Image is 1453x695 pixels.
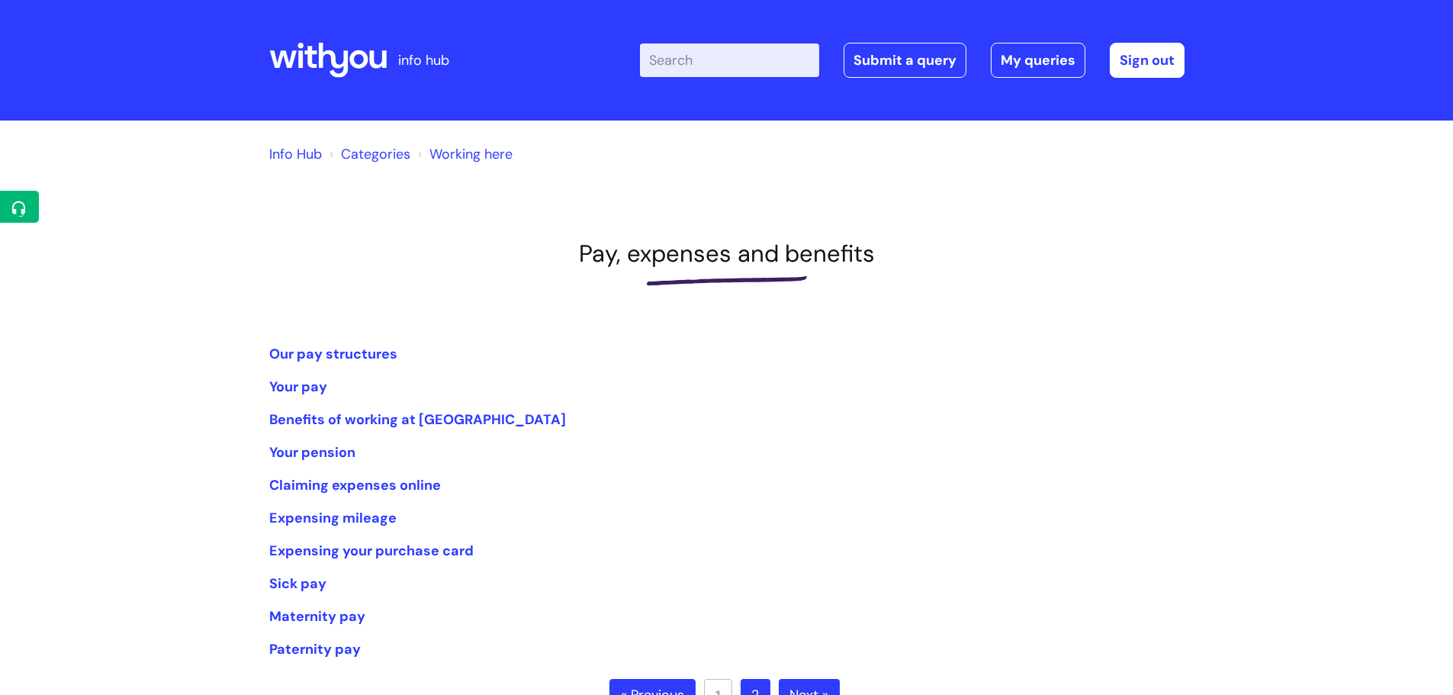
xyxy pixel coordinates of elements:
[269,240,1185,268] h1: Pay, expenses and benefits
[269,410,566,429] a: Benefits of working at [GEOGRAPHIC_DATA]
[269,476,441,494] a: Claiming expenses online
[269,345,397,363] a: Our pay structures
[269,509,397,527] a: Expensing mileage
[991,43,1085,78] a: My queries
[269,378,327,396] a: Your pay
[640,43,819,77] input: Search
[640,43,1185,78] div: | -
[844,43,966,78] a: Submit a query
[269,574,326,593] a: Sick pay
[269,640,361,658] a: Paternity pay
[398,48,449,72] p: info hub
[269,542,474,560] a: Expensing your purchase card
[1110,43,1185,78] a: Sign out
[269,607,365,626] a: Maternity pay
[414,142,513,166] li: Working here
[341,145,410,163] a: Categories
[326,142,410,166] li: Solution home
[269,443,355,462] a: Your pension
[429,145,513,163] a: Working here
[269,145,322,163] a: Info Hub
